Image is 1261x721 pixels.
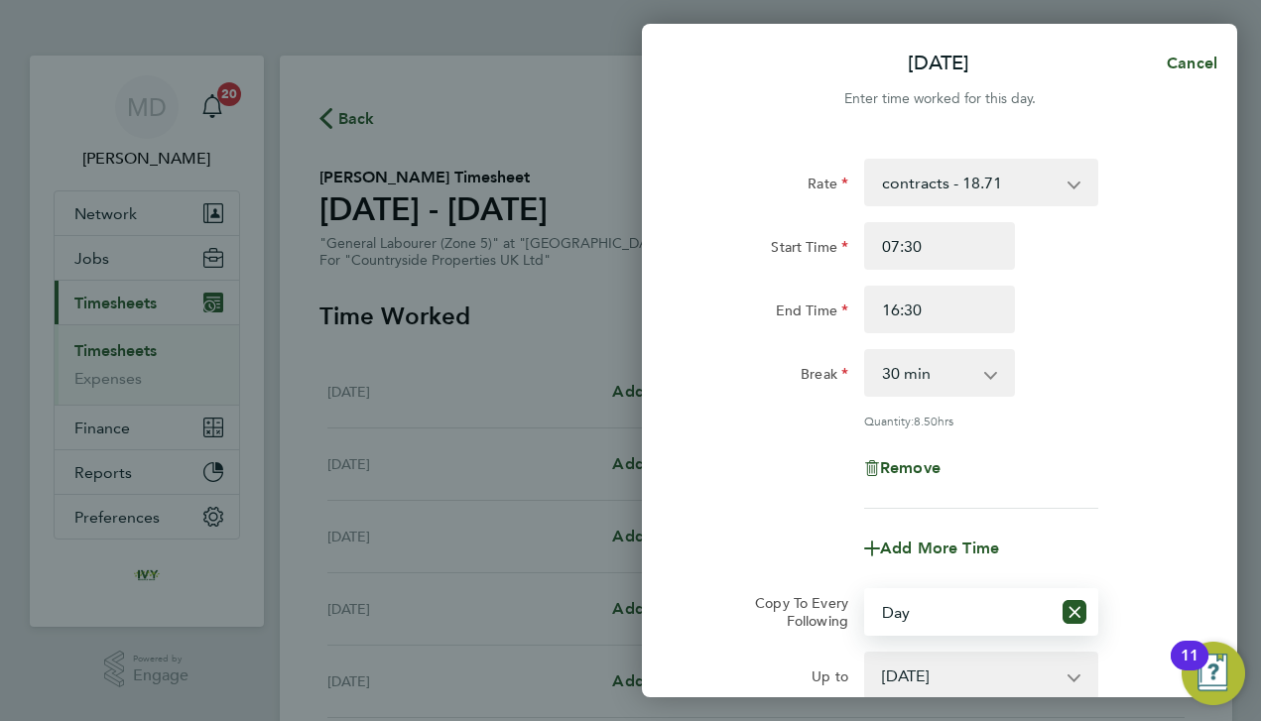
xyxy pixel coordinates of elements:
label: End Time [776,301,848,325]
button: Cancel [1135,44,1237,83]
label: Start Time [771,238,848,262]
label: Rate [808,175,848,198]
div: Enter time worked for this day. [642,87,1237,111]
button: Reset selection [1063,590,1086,634]
div: 11 [1181,656,1198,681]
span: Add More Time [880,539,999,557]
input: E.g. 18:00 [864,286,1015,333]
p: [DATE] [908,50,969,77]
input: E.g. 08:00 [864,222,1015,270]
label: Up to [812,667,848,691]
label: Copy To Every Following [739,594,848,630]
button: Remove [864,460,941,476]
label: Break [801,365,848,389]
span: Remove [880,458,941,477]
span: 8.50 [914,413,938,428]
div: Quantity: hrs [864,413,1098,428]
span: Cancel [1161,54,1217,72]
button: Add More Time [864,541,999,556]
button: Open Resource Center, 11 new notifications [1182,642,1245,705]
